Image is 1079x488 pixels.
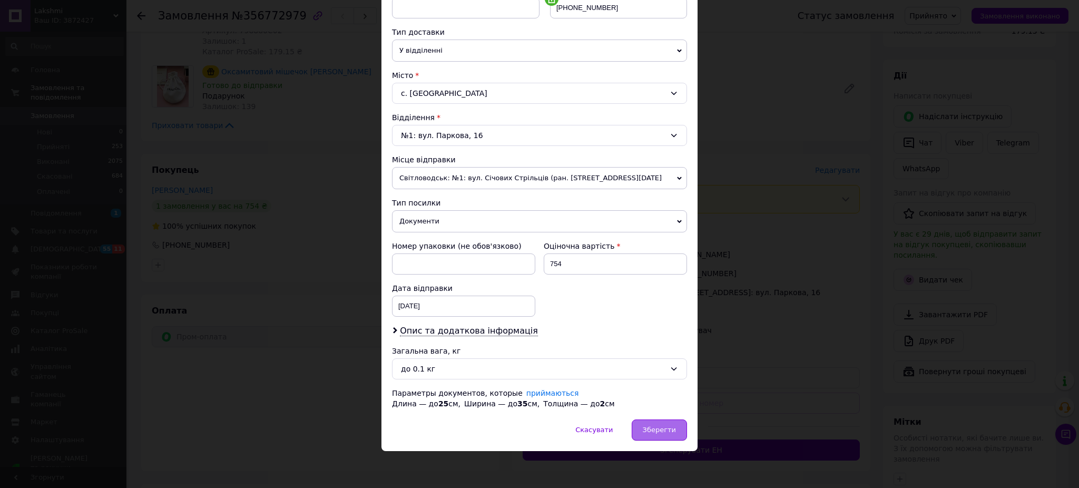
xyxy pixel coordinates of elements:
span: 35 [517,399,527,408]
div: Загальна вага, кг [392,346,687,356]
div: с. [GEOGRAPHIC_DATA] [392,83,687,104]
span: Місце відправки [392,155,456,164]
span: Тип доставки [392,28,445,36]
div: Місто [392,70,687,81]
div: Оціночна вартість [544,241,687,251]
span: Тип посилки [392,199,440,207]
span: Зберегти [643,426,676,434]
div: до 0.1 кг [401,363,665,375]
span: Скасувати [575,426,613,434]
span: Світловодськ: №1: вул. Січових Стрільців (ран. [STREET_ADDRESS][DATE] [392,167,687,189]
div: Параметры документов, которые Длина — до см, Ширина — до см, Толщина — до см [392,388,687,409]
a: приймаються [526,389,579,397]
div: №1: вул. Паркова, 16 [392,125,687,146]
div: Відділення [392,112,687,123]
span: 2 [600,399,605,408]
span: Опис та додаткова інформація [400,326,538,336]
div: Номер упаковки (не обов'язково) [392,241,535,251]
span: Документи [392,210,687,232]
span: У відділенні [392,40,687,62]
div: Дата відправки [392,283,535,294]
span: 25 [438,399,448,408]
